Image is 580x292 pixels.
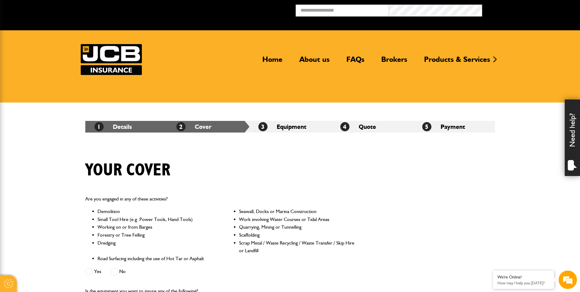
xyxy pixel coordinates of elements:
li: Working on or from Barges [98,223,213,231]
li: Quote [331,121,413,133]
label: No [110,268,126,275]
span: 4 [340,122,349,131]
span: 1 [94,122,104,131]
a: Products & Services [419,55,495,69]
li: Dredging [98,239,213,255]
a: 1Details [94,123,132,130]
li: Work involving Water Courses or Tidal Areas [239,215,355,223]
button: Broker Login [482,5,575,14]
div: Need help? [565,99,580,176]
li: Seawall, Docks or Marina Construction [239,208,355,215]
li: Demolition [98,208,213,215]
a: FAQs [342,55,369,69]
li: Forestry or Tree Felling [98,231,213,239]
a: JCB Insurance Services [81,44,142,75]
li: Quarrying, Mining or Tunnelling [239,223,355,231]
span: 2 [176,122,186,131]
a: Brokers [377,55,412,69]
li: Cover [167,121,249,133]
li: Equipment [249,121,331,133]
li: Scaffolding [239,231,355,239]
label: Yes [85,268,101,275]
span: 5 [422,122,431,131]
p: How may I help you today? [497,281,549,285]
p: Are you engaged in any of these activities? [85,195,355,203]
h1: Your cover [85,160,170,181]
img: JCB Insurance Services logo [81,44,142,75]
li: Road Surfacing including the use of Hot Tar or Asphalt [98,255,213,263]
a: About us [295,55,334,69]
span: 3 [258,122,268,131]
li: Payment [413,121,495,133]
li: Small Tool Hire (e.g. Power Tools, Hand Tools) [98,215,213,223]
a: Home [258,55,287,69]
li: Scrap Metal / Waste Recycling / Waste Transfer / Skip Hire or Landfill [239,239,355,255]
div: We're Online! [497,275,549,280]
